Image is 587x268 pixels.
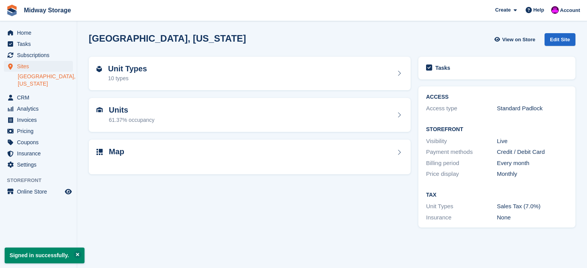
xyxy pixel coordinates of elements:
a: Unit Types 10 types [89,57,411,91]
h2: Storefront [426,126,568,133]
span: Analytics [17,103,63,114]
a: menu [4,39,73,49]
span: Subscriptions [17,50,63,61]
a: [GEOGRAPHIC_DATA], [US_STATE] [18,73,73,88]
a: Midway Storage [21,4,74,17]
a: menu [4,148,73,159]
a: menu [4,61,73,72]
h2: Tasks [435,64,450,71]
a: Preview store [64,187,73,196]
h2: Unit Types [108,64,147,73]
h2: Map [109,147,124,156]
div: Sales Tax (7.0%) [497,202,568,211]
span: Insurance [17,148,63,159]
div: 61.37% occupancy [109,116,154,124]
div: None [497,213,568,222]
div: Visibility [426,137,497,146]
img: unit-type-icn-2b2737a686de81e16bb02015468b77c625bbabd49415b5ef34ead5e3b44a266d.svg [96,66,102,72]
a: menu [4,159,73,170]
span: Create [495,6,511,14]
div: Credit / Debit Card [497,148,568,157]
div: Edit Site [545,33,575,46]
a: menu [4,186,73,197]
a: View on Store [493,33,538,46]
div: Monthly [497,170,568,179]
span: Settings [17,159,63,170]
div: Billing period [426,159,497,168]
div: Unit Types [426,202,497,211]
a: menu [4,92,73,103]
a: menu [4,50,73,61]
img: map-icn-33ee37083ee616e46c38cad1a60f524a97daa1e2b2c8c0bc3eb3415660979fc1.svg [96,149,103,155]
h2: [GEOGRAPHIC_DATA], [US_STATE] [89,33,246,44]
a: Edit Site [545,33,575,49]
a: Units 61.37% occupancy [89,98,411,132]
a: menu [4,126,73,137]
span: CRM [17,92,63,103]
span: View on Store [502,36,535,44]
span: Invoices [17,115,63,125]
span: Help [533,6,544,14]
a: menu [4,137,73,148]
span: Home [17,27,63,38]
h2: Tax [426,192,568,198]
p: Signed in successfully. [5,248,85,263]
span: Tasks [17,39,63,49]
a: menu [4,27,73,38]
div: Price display [426,170,497,179]
img: unit-icn-7be61d7bf1b0ce9d3e12c5938cc71ed9869f7b940bace4675aadf7bd6d80202e.svg [96,107,103,113]
span: Account [560,7,580,14]
a: menu [4,103,73,114]
div: Every month [497,159,568,168]
div: Live [497,137,568,146]
span: Coupons [17,137,63,148]
div: Payment methods [426,148,497,157]
div: Access type [426,104,497,113]
img: Gordie Sorensen [551,6,559,14]
div: 10 types [108,74,147,83]
div: Standard Padlock [497,104,568,113]
img: stora-icon-8386f47178a22dfd0bd8f6a31ec36ba5ce8667c1dd55bd0f319d3a0aa187defe.svg [6,5,18,16]
h2: Units [109,106,154,115]
a: menu [4,115,73,125]
h2: ACCESS [426,94,568,100]
span: Pricing [17,126,63,137]
span: Sites [17,61,63,72]
span: Storefront [7,177,77,184]
span: Online Store [17,186,63,197]
a: Map [89,140,411,175]
div: Insurance [426,213,497,222]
